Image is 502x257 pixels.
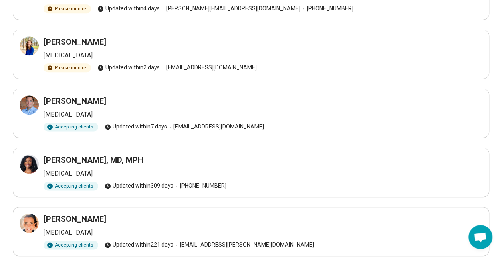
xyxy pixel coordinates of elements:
[44,169,482,178] p: [MEDICAL_DATA]
[105,123,167,131] span: Updated within 7 days
[44,182,98,190] div: Accepting clients
[44,228,482,237] p: [MEDICAL_DATA]
[160,4,300,13] span: [PERSON_NAME][EMAIL_ADDRESS][DOMAIN_NAME]
[160,63,257,72] span: [EMAIL_ADDRESS][DOMAIN_NAME]
[105,182,173,190] span: Updated within 309 days
[44,241,98,249] div: Accepting clients
[44,154,143,166] h3: [PERSON_NAME], MD, MPH
[300,4,353,13] span: [PHONE_NUMBER]
[44,123,98,131] div: Accepting clients
[44,110,482,119] p: [MEDICAL_DATA]
[97,4,160,13] span: Updated within 4 days
[44,63,91,72] div: Please inquire
[167,123,264,131] span: [EMAIL_ADDRESS][DOMAIN_NAME]
[105,241,173,249] span: Updated within 221 days
[44,51,482,60] p: [MEDICAL_DATA]
[44,36,106,47] h3: [PERSON_NAME]
[44,4,91,13] div: Please inquire
[44,95,106,107] h3: [PERSON_NAME]
[97,63,160,72] span: Updated within 2 days
[468,225,492,249] div: Open chat
[173,241,314,249] span: [EMAIL_ADDRESS][PERSON_NAME][DOMAIN_NAME]
[44,214,106,225] h3: [PERSON_NAME]
[173,182,226,190] span: [PHONE_NUMBER]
